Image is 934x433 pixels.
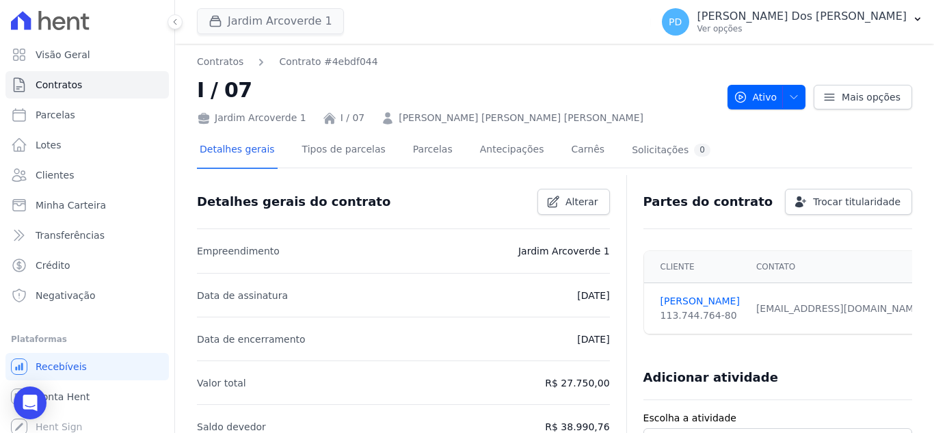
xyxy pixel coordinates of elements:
[518,243,610,259] p: Jardim Arcoverde 1
[5,353,169,380] a: Recebíveis
[36,78,82,92] span: Contratos
[197,111,306,125] div: Jardim Arcoverde 1
[36,360,87,373] span: Recebíveis
[197,194,390,210] h3: Detalhes gerais do contrato
[477,133,547,169] a: Antecipações
[36,168,74,182] span: Clientes
[643,411,912,425] label: Escolha a atividade
[669,17,682,27] span: PD
[11,331,163,347] div: Plataformas
[651,3,934,41] button: PD [PERSON_NAME] Dos [PERSON_NAME] Ver opções
[36,390,90,404] span: Conta Hent
[197,55,378,69] nav: Breadcrumb
[632,144,710,157] div: Solicitações
[5,41,169,68] a: Visão Geral
[785,189,912,215] a: Trocar titularidade
[629,133,713,169] a: Solicitações0
[36,138,62,152] span: Lotes
[5,131,169,159] a: Lotes
[813,195,900,209] span: Trocar titularidade
[643,369,778,386] h3: Adicionar atividade
[197,331,306,347] p: Data de encerramento
[577,287,609,304] p: [DATE]
[197,75,717,105] h2: I / 07
[197,55,717,69] nav: Breadcrumb
[5,71,169,99] a: Contratos
[568,133,607,169] a: Carnês
[5,192,169,219] a: Minha Carteira
[537,189,610,215] a: Alterar
[694,144,710,157] div: 0
[565,195,598,209] span: Alterar
[410,133,455,169] a: Parcelas
[299,133,388,169] a: Tipos de parcelas
[279,55,377,69] a: Contrato #4ebdf044
[661,294,740,309] a: [PERSON_NAME]
[197,55,243,69] a: Contratos
[5,161,169,189] a: Clientes
[545,375,609,391] p: R$ 27.750,00
[697,10,907,23] p: [PERSON_NAME] Dos [PERSON_NAME]
[36,198,106,212] span: Minha Carteira
[36,48,90,62] span: Visão Geral
[399,111,643,125] a: [PERSON_NAME] [PERSON_NAME] [PERSON_NAME]
[36,228,105,242] span: Transferências
[197,375,246,391] p: Valor total
[5,282,169,309] a: Negativação
[5,101,169,129] a: Parcelas
[14,386,46,419] div: Open Intercom Messenger
[5,383,169,410] a: Conta Hent
[36,108,75,122] span: Parcelas
[661,309,740,323] div: 113.744.764-80
[643,194,773,210] h3: Partes do contrato
[197,133,278,169] a: Detalhes gerais
[197,8,344,34] button: Jardim Arcoverde 1
[842,90,900,104] span: Mais opções
[197,287,288,304] p: Data de assinatura
[734,85,777,109] span: Ativo
[814,85,912,109] a: Mais opções
[5,252,169,279] a: Crédito
[36,289,96,302] span: Negativação
[341,111,365,125] a: I / 07
[36,259,70,272] span: Crédito
[644,251,748,283] th: Cliente
[728,85,806,109] button: Ativo
[197,243,280,259] p: Empreendimento
[577,331,609,347] p: [DATE]
[5,222,169,249] a: Transferências
[697,23,907,34] p: Ver opções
